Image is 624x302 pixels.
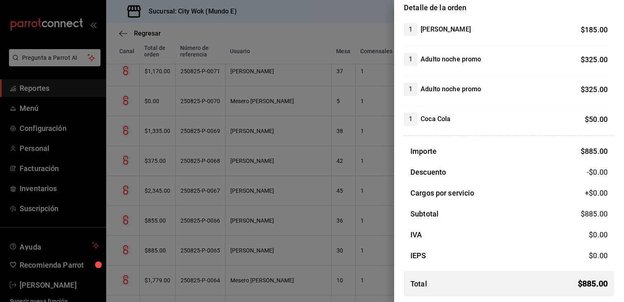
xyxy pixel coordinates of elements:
[410,208,439,219] h3: Subtotal
[581,210,608,218] span: $ 885.00
[404,84,417,94] span: 1
[410,146,437,157] h3: Importe
[410,250,426,261] h3: IEPS
[410,187,475,198] h3: Cargos por servicio
[404,114,417,124] span: 1
[421,25,471,34] h4: [PERSON_NAME]
[585,115,608,124] span: $ 50.00
[421,84,481,94] h4: Adulto noche promo
[581,147,608,156] span: $ 885.00
[578,277,608,290] span: $ 885.00
[589,251,608,260] span: $ 0.00
[421,114,450,124] h4: Coca Cola
[421,54,481,64] h4: Adulto noche promo
[410,278,427,289] h3: Total
[585,187,608,198] span: +$ 0.00
[581,55,608,64] span: $ 325.00
[581,85,608,94] span: $ 325.00
[589,230,608,239] span: $ 0.00
[404,2,614,13] h3: Detalle de la orden
[410,229,422,240] h3: IVA
[581,25,608,34] span: $ 185.00
[587,167,608,178] span: -$0.00
[404,25,417,34] span: 1
[410,167,446,178] h3: Descuento
[404,54,417,64] span: 1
